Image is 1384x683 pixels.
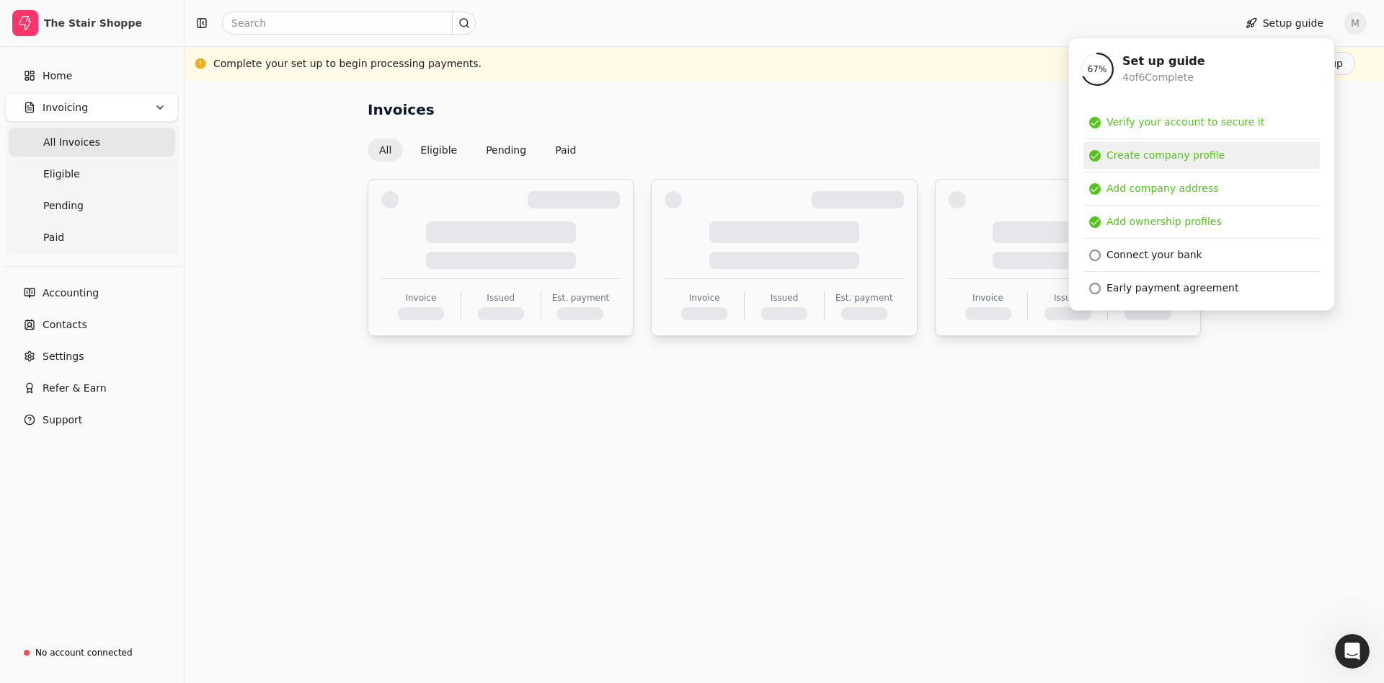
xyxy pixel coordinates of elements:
div: No account connected [35,646,133,659]
div: Est. payment [835,291,893,304]
span: Eligible [43,167,80,182]
h2: Invoices [368,98,435,121]
div: Invoice [972,291,1003,304]
a: Contacts [6,310,178,339]
div: Invoice filter options [368,138,587,162]
button: Invoicing [6,93,178,122]
div: 4 of 6 Complete [1122,70,1205,85]
div: Complete your set up to begin processing payments. [213,56,482,71]
div: Est. payment [552,291,610,304]
span: Paid [43,230,64,245]
div: Issued [487,291,515,304]
span: Settings [43,349,84,364]
a: Paid [9,223,175,252]
div: Add ownership profiles [1106,214,1222,229]
span: Accounting [43,286,99,301]
a: Eligible [9,159,175,188]
a: All Invoices [9,128,175,157]
a: Pending [9,191,175,220]
input: Search [222,12,476,35]
div: Early payment agreement [1106,281,1238,296]
div: Connect your bank [1106,247,1202,263]
button: Eligible [409,138,469,162]
button: Refer & Earn [6,374,178,402]
button: Support [6,405,178,434]
div: Verify your account to secure it [1106,115,1264,130]
button: All [368,138,403,162]
div: Invoice [689,291,720,304]
span: Home [43,69,72,84]
div: The Stair Shoppe [44,16,172,30]
span: Refer & Earn [43,381,107,396]
div: Issued [771,291,799,304]
button: Setup guide [1234,12,1335,35]
a: No account connected [6,640,178,666]
a: Settings [6,342,178,371]
a: Accounting [6,278,178,307]
span: Pending [43,198,84,213]
button: M [1344,12,1367,35]
span: All Invoices [43,135,100,150]
span: Contacts [43,317,87,332]
span: Invoicing [43,100,88,115]
iframe: Intercom live chat [1335,634,1370,669]
button: Paid [544,138,587,162]
button: Pending [474,138,538,162]
div: Issued [1054,291,1082,304]
div: Add company address [1106,181,1219,196]
span: 67 % [1088,63,1107,76]
div: Set up guide [1122,53,1205,70]
div: Create company profile [1106,148,1225,163]
a: Home [6,61,178,90]
span: Support [43,413,82,428]
div: Setup guide [1068,38,1335,311]
div: Invoice [405,291,436,304]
